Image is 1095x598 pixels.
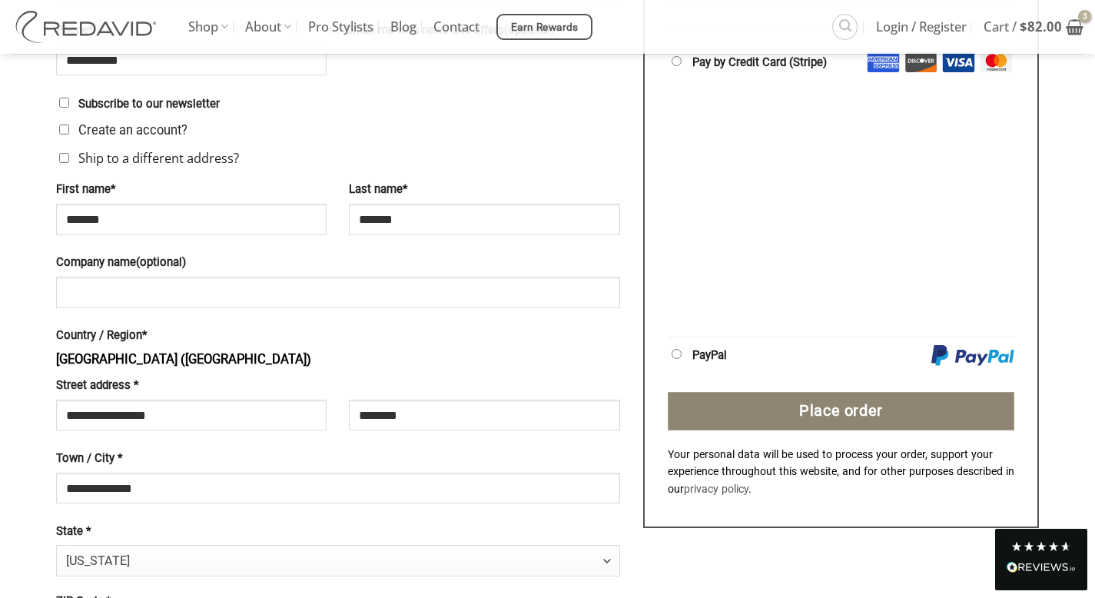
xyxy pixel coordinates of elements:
[1020,18,1027,35] span: $
[867,52,900,72] img: Amex
[1007,559,1076,579] div: Read All Reviews
[665,72,1012,319] iframe: Secure payment input frame
[511,19,579,36] span: Earn Rewards
[56,450,620,468] label: Town / City
[56,377,327,395] label: Street address
[59,153,69,163] input: Ship to a different address?
[56,352,311,367] strong: [GEOGRAPHIC_DATA] ([GEOGRAPHIC_DATA])
[136,255,186,269] span: (optional)
[59,98,69,108] input: Subscribe to our newsletter
[56,181,327,199] label: First name
[12,11,165,43] img: REDAVID Salon Products | United States
[876,8,967,46] span: Login / Register
[1020,18,1062,35] bdi: 82.00
[684,483,748,495] a: privacy policy
[832,14,858,39] a: Search
[496,14,592,40] a: Earn Rewards
[1010,540,1072,553] div: 4.9 Stars
[349,181,619,199] label: Last name
[66,546,602,576] span: Arizona
[56,327,620,345] label: Country / Region
[78,97,220,111] span: Subscribe to our newsletter
[995,529,1087,590] div: Read All Reviews
[931,345,1015,367] img: PayPal
[56,545,620,576] span: State
[668,392,1015,430] button: Place order
[942,52,975,72] img: Visa
[56,523,620,541] label: State
[1007,562,1076,573] img: REVIEWS.io
[980,52,1013,72] img: Mastercard
[59,125,69,135] input: Create an account?
[984,8,1062,46] span: Cart /
[904,52,937,72] img: Discover
[78,123,187,138] span: Create an account?
[78,149,239,167] span: Ship to a different address?
[56,254,620,272] label: Company name
[692,55,827,69] label: Pay by Credit Card (Stripe)
[668,446,1015,498] p: Your personal data will be used to process your order, support your experience throughout this we...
